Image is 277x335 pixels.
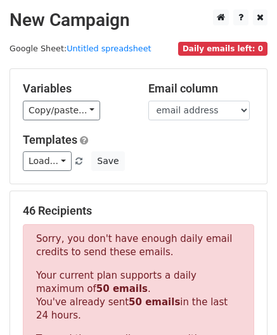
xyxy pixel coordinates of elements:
button: Save [91,151,124,171]
small: Google Sheet: [10,44,151,53]
a: Daily emails left: 0 [178,44,267,53]
span: Daily emails left: 0 [178,42,267,56]
p: Your current plan supports a daily maximum of . You've already sent in the last 24 hours. [36,269,241,322]
a: Load... [23,151,72,171]
strong: 50 emails [129,296,180,308]
a: Copy/paste... [23,101,100,120]
a: Untitled spreadsheet [67,44,151,53]
h2: New Campaign [10,9,267,31]
h5: Variables [23,82,129,96]
iframe: Chat Widget [214,274,277,335]
h5: Email column [148,82,255,96]
h5: 46 Recipients [23,204,254,218]
p: Sorry, you don't have enough daily email credits to send these emails. [36,232,241,259]
strong: 50 emails [96,283,148,294]
a: Templates [23,133,77,146]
